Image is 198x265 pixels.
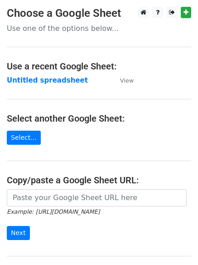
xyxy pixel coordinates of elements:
[7,113,191,124] h4: Select another Google Sheet:
[7,208,100,215] small: Example: [URL][DOMAIN_NAME]
[111,76,134,84] a: View
[7,226,30,240] input: Next
[120,77,134,84] small: View
[7,76,88,84] a: Untitled spreadsheet
[7,175,191,186] h4: Copy/paste a Google Sheet URL:
[7,131,41,145] a: Select...
[7,24,191,33] p: Use one of the options below...
[7,189,187,206] input: Paste your Google Sheet URL here
[7,7,191,20] h3: Choose a Google Sheet
[7,61,191,72] h4: Use a recent Google Sheet:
